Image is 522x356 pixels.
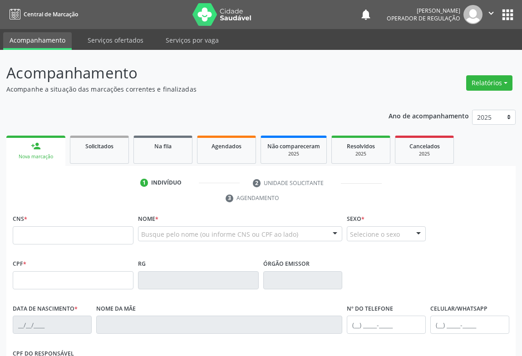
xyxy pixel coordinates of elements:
label: Nome da mãe [96,302,136,316]
div: [PERSON_NAME] [387,7,460,15]
input: __/__/____ [13,316,92,334]
div: Nova marcação [13,153,59,160]
button: notifications [359,8,372,21]
button:  [483,5,500,24]
label: RG [138,257,146,271]
input: (__) _____-_____ [430,316,509,334]
span: Operador de regulação [387,15,460,22]
p: Acompanhe a situação das marcações correntes e finalizadas [6,84,363,94]
span: Na fila [154,142,172,150]
a: Acompanhamento [3,32,72,50]
span: Agendados [212,142,241,150]
span: Não compareceram [267,142,320,150]
span: Selecione o sexo [350,229,400,239]
div: 1 [140,179,148,187]
p: Acompanhamento [6,62,363,84]
div: Indivíduo [151,179,182,187]
a: Serviços ofertados [81,32,150,48]
button: Relatórios [466,75,512,91]
div: 2025 [338,151,384,157]
label: Sexo [347,212,364,226]
label: CNS [13,212,27,226]
div: 2025 [267,151,320,157]
label: Data de nascimento [13,302,78,316]
a: Serviços por vaga [159,32,225,48]
input: (__) _____-_____ [347,316,426,334]
label: CPF [13,257,26,271]
span: Resolvidos [347,142,375,150]
label: Celular/WhatsApp [430,302,488,316]
label: Órgão emissor [263,257,310,271]
button: apps [500,7,516,23]
div: person_add [31,141,41,151]
span: Solicitados [85,142,113,150]
p: Ano de acompanhamento [389,110,469,121]
img: img [463,5,483,24]
span: Central de Marcação [24,10,78,18]
label: Nome [138,212,158,226]
span: Busque pelo nome (ou informe CNS ou CPF ao lado) [141,229,298,239]
a: Central de Marcação [6,7,78,22]
span: Cancelados [409,142,440,150]
label: Nº do Telefone [347,302,393,316]
div: 2025 [402,151,447,157]
i:  [486,8,496,18]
